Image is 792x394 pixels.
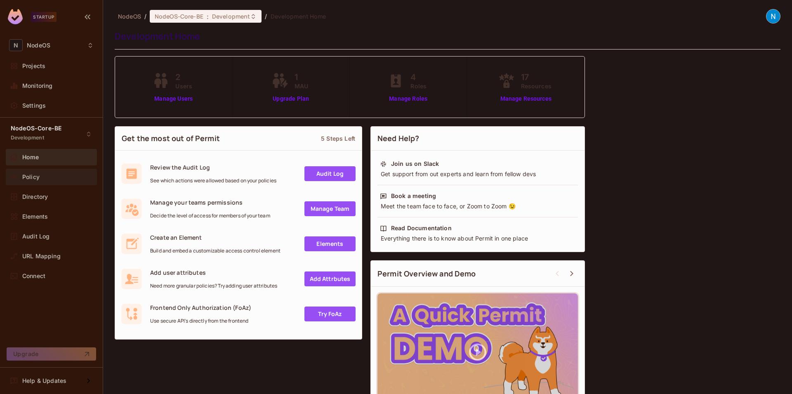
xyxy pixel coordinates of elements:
a: Try FoAz [304,307,356,321]
li: / [144,12,146,20]
span: Decide the level of access for members of your team [150,212,270,219]
span: MAU [295,82,308,90]
img: NodeOS [766,9,780,23]
span: Use secure API's directly from the frontend [150,318,251,324]
span: See which actions were allowed based on your policies [150,177,276,184]
span: Development [11,134,44,141]
div: Development Home [115,30,776,42]
span: Roles [410,82,427,90]
a: Add Attrbutes [304,271,356,286]
a: Manage Resources [496,94,556,103]
a: Elements [304,236,356,251]
span: URL Mapping [22,253,61,260]
span: Audit Log [22,233,49,240]
span: Development Home [271,12,326,20]
span: 1 [295,71,308,83]
span: Frontend Only Authorization (FoAz) [150,304,251,311]
span: Create an Element [150,234,280,241]
div: Book a meeting [391,192,436,200]
span: Connect [22,273,45,279]
a: Upgrade Plan [270,94,312,103]
div: 5 Steps Left [321,134,355,142]
span: Need more granular policies? Try adding user attributes [150,283,277,289]
div: Get support from out experts and learn from fellow devs [380,170,575,178]
span: Resources [521,82,552,90]
span: Development [212,12,250,20]
button: Upgrade [7,347,96,361]
span: Monitoring [22,83,53,89]
span: Workspace: NodeOS [27,42,50,49]
li: / [265,12,267,20]
span: : [206,13,209,20]
span: Projects [22,63,45,69]
div: Startup [31,12,57,22]
span: Manage your teams permissions [150,198,270,206]
span: Settings [22,102,46,109]
span: NodeOS-Core-BE [155,12,203,20]
span: NodeOS-Core-BE [11,125,61,132]
span: Review the Audit Log [150,163,276,171]
div: Join us on Slack [391,160,439,168]
a: Audit Log [304,166,356,181]
span: Home [22,154,39,160]
span: Elements [22,213,48,220]
a: Manage Roles [386,94,431,103]
span: Need Help? [377,133,420,144]
span: Directory [22,193,48,200]
div: Everything there is to know about Permit in one place [380,234,575,243]
span: N [9,39,23,51]
span: Policy [22,174,40,180]
span: the active workspace [118,12,141,20]
div: Read Documentation [391,224,452,232]
img: SReyMgAAAABJRU5ErkJggg== [8,9,23,24]
span: Users [175,82,192,90]
span: 2 [175,71,192,83]
span: Add user attributes [150,269,277,276]
span: Help & Updates [22,377,66,384]
span: Permit Overview and Demo [377,269,476,279]
span: Build and embed a customizable access control element [150,248,280,254]
a: Manage Team [304,201,356,216]
span: Get the most out of Permit [122,133,220,144]
span: 17 [521,71,552,83]
a: Manage Users [151,94,196,103]
span: 4 [410,71,427,83]
div: Meet the team face to face, or Zoom to Zoom 😉 [380,202,575,210]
